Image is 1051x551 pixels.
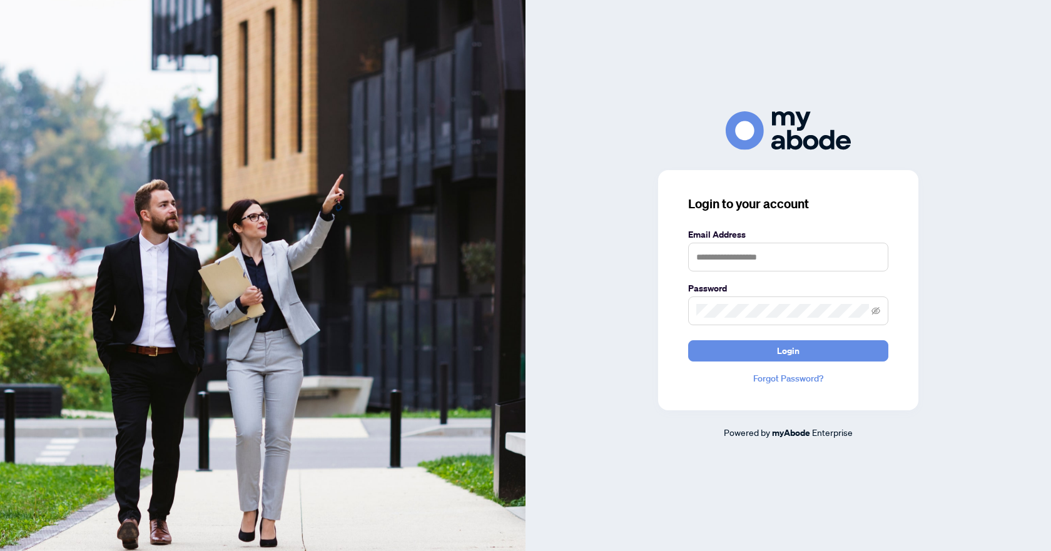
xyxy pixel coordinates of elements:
span: Enterprise [812,427,853,438]
label: Email Address [688,228,888,241]
span: Powered by [724,427,770,438]
span: eye-invisible [871,306,880,315]
a: Forgot Password? [688,372,888,385]
h3: Login to your account [688,195,888,213]
button: Login [688,340,888,361]
img: ma-logo [726,111,851,149]
a: myAbode [772,426,810,440]
label: Password [688,281,888,295]
span: Login [777,341,800,361]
